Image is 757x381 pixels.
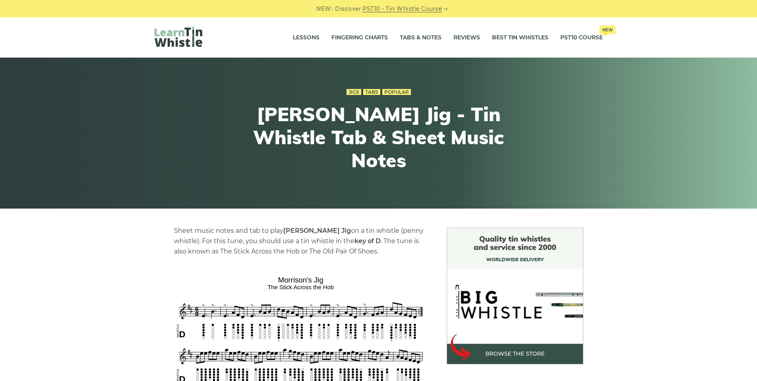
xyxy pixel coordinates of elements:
strong: key of D [354,237,381,245]
a: Reviews [453,28,480,48]
a: Tabs [363,89,380,95]
p: Sheet music notes and tab to play on a tin whistle (penny whistle). For this tune, you should use... [174,226,428,257]
a: Popular [382,89,411,95]
a: Jigs [347,89,361,95]
span: New [599,25,616,34]
img: LearnTinWhistle.com [155,27,202,47]
a: PST10 CourseNew [560,28,603,48]
a: Fingering Charts [331,28,388,48]
strong: [PERSON_NAME] Jig [283,227,351,234]
a: Tabs & Notes [400,28,441,48]
h1: [PERSON_NAME] Jig - Tin Whistle Tab & Sheet Music Notes [232,103,525,172]
img: BigWhistle Tin Whistle Store [447,228,583,364]
a: Best Tin Whistles [492,28,548,48]
a: Lessons [293,28,319,48]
